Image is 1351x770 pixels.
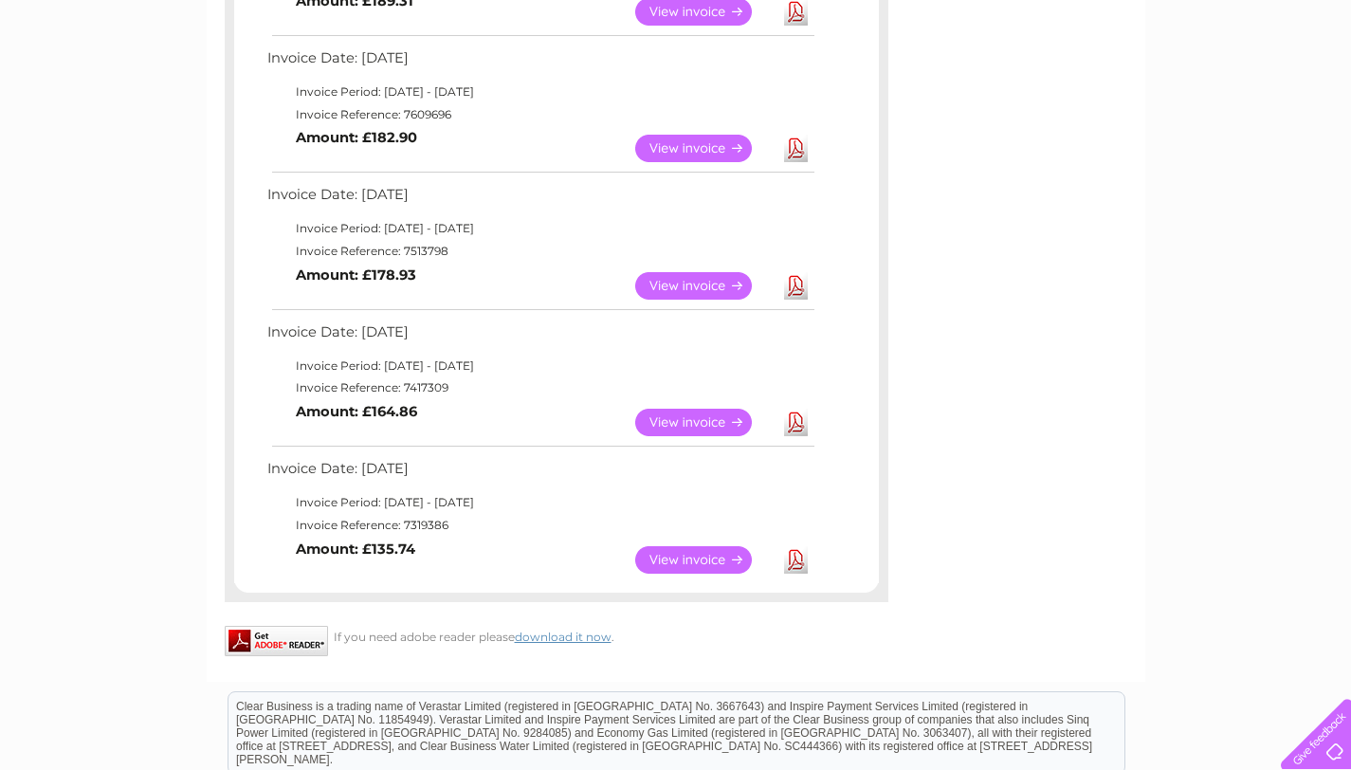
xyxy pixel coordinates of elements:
[263,103,817,126] td: Invoice Reference: 7609696
[296,129,417,146] b: Amount: £182.90
[635,272,775,300] a: View
[784,135,808,162] a: Download
[296,403,417,420] b: Amount: £164.86
[1017,81,1053,95] a: Water
[1289,81,1334,95] a: Log out
[263,491,817,514] td: Invoice Period: [DATE] - [DATE]
[784,409,808,436] a: Download
[784,272,808,300] a: Download
[635,135,775,162] a: View
[263,514,817,537] td: Invoice Reference: 7319386
[994,9,1124,33] a: 0333 014 3131
[263,456,817,491] td: Invoice Date: [DATE]
[263,376,817,399] td: Invoice Reference: 7417309
[263,217,817,240] td: Invoice Period: [DATE] - [DATE]
[1225,81,1271,95] a: Contact
[263,240,817,263] td: Invoice Reference: 7513798
[263,320,817,355] td: Invoice Date: [DATE]
[263,46,817,81] td: Invoice Date: [DATE]
[296,541,415,558] b: Amount: £135.74
[296,266,416,284] b: Amount: £178.93
[784,546,808,574] a: Download
[1186,81,1214,95] a: Blog
[263,182,817,217] td: Invoice Date: [DATE]
[263,81,817,103] td: Invoice Period: [DATE] - [DATE]
[515,630,612,644] a: download it now
[635,409,775,436] a: View
[635,546,775,574] a: View
[225,626,888,644] div: If you need adobe reader please .
[1065,81,1106,95] a: Energy
[263,355,817,377] td: Invoice Period: [DATE] - [DATE]
[228,10,1124,92] div: Clear Business is a trading name of Verastar Limited (registered in [GEOGRAPHIC_DATA] No. 3667643...
[1118,81,1175,95] a: Telecoms
[47,49,144,107] img: logo.png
